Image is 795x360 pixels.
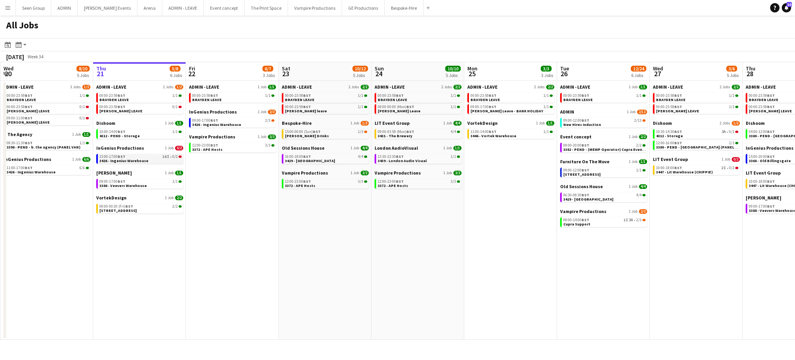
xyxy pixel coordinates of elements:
[99,155,125,159] span: 13:00-17:00
[749,105,775,109] span: 00:00-23:59
[536,121,545,126] span: 1 Job
[653,84,683,90] span: ADMIN - LEAVE
[96,84,183,120] div: ADMIN - LEAVE2 Jobs1/200:00-23:59BST1/1BRAYDEN LEAVE00:00-23:59BST0/1[PERSON_NAME] LEAVE
[192,122,241,127] span: 3426 - Ingenius Warehouse
[163,85,174,89] span: 2 Jobs
[189,84,219,90] span: ADMIN - LEAVE
[563,143,646,152] a: 08:00-20:00BST2/23382 - PEND - (MEWP Operator) Cupra Event Day
[653,120,672,126] span: Dishoom
[285,108,327,114] span: Chris Ames leave
[192,94,218,98] span: 00:00-23:59
[285,130,321,134] span: 15:00-00:00 (Sun)
[378,158,427,163] span: 3439 - London Audio Visual
[563,94,589,98] span: 00:00-23:59
[189,134,276,140] a: Vampire Productions1 Job3/3
[210,93,218,98] span: BST
[172,130,178,134] span: 1/1
[118,93,125,98] span: BST
[175,121,183,126] span: 1/1
[375,120,462,145] div: LIT Event Group1 Job4/409:00-03:59 (Mon)BST4/43431 - The Brewery
[358,155,363,159] span: 4/4
[560,134,592,140] span: Event concept
[3,84,90,131] div: ADMIN - LEAVE3 Jobs1/300:00-23:59BST1/1BRAYDEN LEAVE00:00-23:59BST0/1[PERSON_NAME] LEAVE09:00-11:...
[674,93,682,98] span: BST
[285,158,335,163] span: 3429 - Old Sessions House
[80,116,85,120] span: 0/1
[3,84,90,90] a: ADMIN - LEAVE3 Jobs1/3
[165,146,174,150] span: 1 Job
[746,120,765,126] span: Dishoom
[192,143,274,152] a: 12:00-23:00BST3/33372 - APE Hosts
[3,131,90,156] div: B The Agency1 Job1/108:30-11:30BST1/13398 - PEND - b. the agency (PANEL VAN)
[560,109,647,115] a: ADMIN1 Job2/13
[258,85,266,89] span: 1 Job
[767,93,775,98] span: BST
[467,120,554,140] div: VortekDesign1 Job1/111:00-14:00BST1/13446 - Vortek Warehouse
[453,85,462,89] span: 2/2
[358,130,363,134] span: 1/3
[282,84,369,120] div: ADMIN - LEAVE2 Jobs2/200:00-23:59BST1/1BRAYDEN LEAVE00:00-23:59BST1/1[PERSON_NAME] leave
[361,121,369,126] span: 1/3
[7,141,33,145] span: 08:30-11:30
[361,146,369,150] span: 4/4
[443,146,452,150] span: 1 Job
[162,0,204,16] button: ADMIN - LEAVE
[375,145,462,170] div: London AudioVisual1 Job1/113:30-22:30BST1/13439 - London Audio Visual
[470,97,500,102] span: BRAYDEN LEAVE
[441,85,452,89] span: 2 Jobs
[99,129,182,138] a: 10:00-14:00BST1/14312 - PEND - Storage
[378,97,407,102] span: BRAYDEN LEAVE
[385,0,424,16] button: Bespoke-Hire
[7,97,36,102] span: BRAYDEN LEAVE
[453,121,462,126] span: 4/4
[7,93,89,102] a: 00:00-23:59BST1/1BRAYDEN LEAVE
[7,94,33,98] span: 00:00-23:59
[375,120,462,126] a: LIT Event Group1 Job4/4
[406,104,414,109] span: BST
[96,145,144,151] span: InGenius Productions
[729,141,734,145] span: 1/1
[653,156,688,162] span: LIT Event Group
[546,85,554,89] span: 2/2
[749,108,792,114] span: Chris Lane LEAVE
[3,131,32,137] span: B The Agency
[99,93,182,102] a: 00:00-23:59BST1/1BRAYDEN LEAVE
[303,93,311,98] span: BST
[470,108,543,114] span: Andy Leave - BANK HOLIDAY
[172,155,178,159] span: 0/2
[78,0,137,16] button: [PERSON_NAME] Events
[25,140,33,145] span: BST
[25,93,33,98] span: BST
[653,84,740,120] div: ADMIN - LEAVE2 Jobs2/200:00-23:59BST1/1BRAYDEN LEAVE00:00-23:59BST1/1[PERSON_NAME] LEAVE
[192,97,222,102] span: BRAYDEN LEAVE
[451,105,456,109] span: 1/1
[636,94,642,98] span: 1/1
[172,105,178,109] span: 0/1
[629,135,637,139] span: 1 Job
[3,156,51,162] span: InGenius Productions
[467,84,554,120] div: ADMIN - LEAVE2 Jobs2/200:00-23:59BST1/1BRAYDEN LEAVE09:00-17:00BST1/1[PERSON_NAME] Leave - BANK H...
[467,120,554,126] a: VortekDesign1 Job1/1
[82,157,90,162] span: 6/6
[258,110,266,114] span: 1 Job
[285,129,367,138] a: 15:00-00:00 (Sun)BST1/3[PERSON_NAME] Drinks
[25,115,33,121] span: BST
[245,0,288,16] button: The Print Space
[189,109,237,115] span: InGenius Productions
[285,105,311,109] span: 00:00-23:59
[175,146,183,150] span: 0/2
[396,93,404,98] span: BST
[99,108,142,114] span: Chris Lane LEAVE
[378,104,460,113] a: 08:00-00:00 (Mon)BST1/1[PERSON_NAME] Leave
[118,104,125,109] span: BST
[636,143,642,147] span: 2/2
[51,0,78,16] button: ADMIN
[656,141,682,145] span: 12:00-16:00
[656,130,682,134] span: 10:30-14:30
[99,104,182,113] a: 00:00-23:59BST0/1[PERSON_NAME] LEAVE
[406,129,414,134] span: BST
[96,120,115,126] span: Dishoom
[767,104,775,109] span: BST
[351,146,359,150] span: 1 Job
[282,84,369,90] a: ADMIN - LEAVE2 Jobs2/2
